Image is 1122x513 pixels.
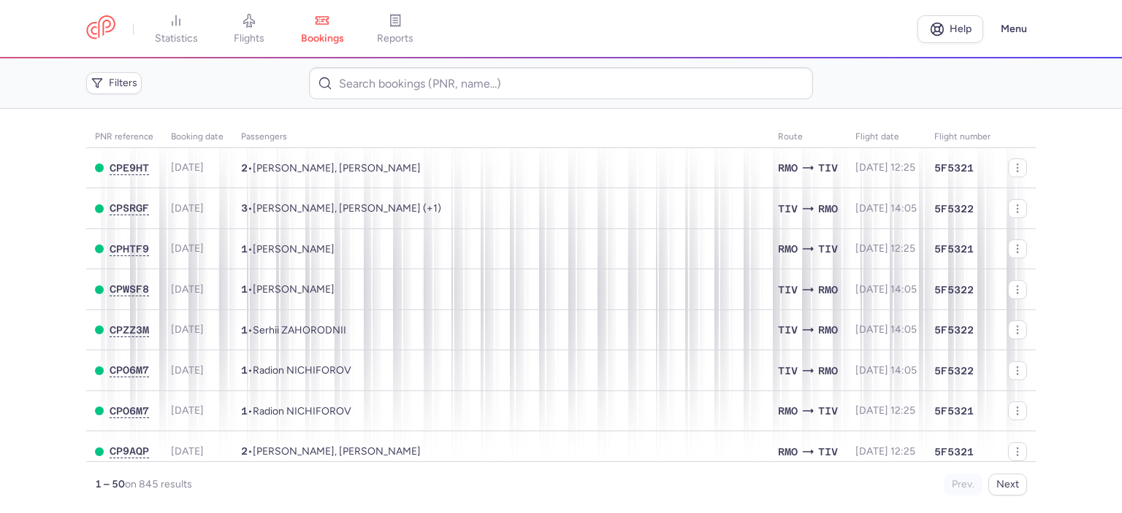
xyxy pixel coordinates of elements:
[241,283,248,295] span: 1
[934,323,974,337] span: 5F5322
[241,364,351,377] span: •
[778,444,798,460] span: RMO
[855,364,917,377] span: [DATE] 14:05
[855,323,917,336] span: [DATE] 14:05
[110,162,149,174] span: CPE9HT
[125,478,192,490] span: on 845 results
[86,72,142,94] button: Filters
[253,405,351,417] span: Radion NICHIFOROV
[241,202,441,215] span: •
[301,32,344,45] span: bookings
[95,478,125,490] strong: 1 – 50
[778,160,798,176] span: RMO
[778,322,798,338] span: TIV
[241,445,421,458] span: •
[309,67,812,99] input: Search bookings (PNR, name...)
[86,15,115,42] a: CitizenPlane red outlined logo
[241,445,248,457] span: 2
[110,364,149,377] button: CPO6M7
[171,364,204,377] span: [DATE]
[241,364,248,376] span: 1
[934,363,974,378] span: 5F5322
[110,364,149,376] span: CPO6M7
[253,445,421,458] span: Aliaksei PROTAS, Ekaterina MANAKOVA
[241,405,248,417] span: 1
[855,161,915,174] span: [DATE] 12:25
[232,126,769,148] th: Passengers
[855,404,915,417] span: [DATE] 12:25
[110,162,149,174] button: CPE9HT
[241,202,248,214] span: 3
[847,126,926,148] th: flight date
[778,282,798,298] span: TIV
[778,201,798,217] span: TIV
[778,363,798,379] span: TIV
[934,201,974,216] span: 5F5322
[934,404,974,418] span: 5F5321
[359,13,432,45] a: reports
[253,364,351,377] span: Radion NICHIFOROV
[934,282,974,297] span: 5F5322
[171,242,204,255] span: [DATE]
[171,283,204,296] span: [DATE]
[140,13,213,45] a: statistics
[855,202,917,215] span: [DATE] 14:05
[110,283,149,296] button: CPWSF8
[934,161,974,175] span: 5F5321
[950,23,972,34] span: Help
[241,405,351,417] span: •
[171,445,204,458] span: [DATE]
[241,162,421,174] span: •
[944,474,982,495] button: Prev.
[110,445,149,457] span: CP9AQP
[241,243,248,255] span: 1
[110,405,149,417] span: CPO6M7
[855,283,917,296] span: [DATE] 14:05
[241,324,248,336] span: 1
[818,403,838,419] span: TIV
[241,283,335,296] span: •
[253,162,421,174] span: Marina NEGHINA, Irina NEGHINA
[818,241,838,257] span: TIV
[213,13,286,45] a: flights
[162,126,232,148] th: Booking date
[253,243,335,255] span: Tetiana MATIIKO
[234,32,264,45] span: flights
[171,202,204,215] span: [DATE]
[818,282,838,298] span: RMO
[253,283,335,296] span: Kanan ISKANDAROV
[241,243,335,255] span: •
[286,13,359,45] a: bookings
[818,201,838,217] span: RMO
[818,322,838,338] span: RMO
[110,283,149,295] span: CPWSF8
[171,161,204,174] span: [DATE]
[934,444,974,459] span: 5F5321
[855,445,915,458] span: [DATE] 12:25
[778,403,798,419] span: RMO
[110,202,149,214] span: CPSRGF
[110,202,149,215] button: CPSRGF
[818,160,838,176] span: TIV
[253,202,441,215] span: Mariia TYMCHENKO, Viktoriia TYMCHENKO, Maryna HAMOVA
[171,404,204,417] span: [DATE]
[110,324,149,336] button: CPZZ3M
[988,474,1027,495] button: Next
[926,126,999,148] th: Flight number
[110,243,149,255] span: CPHTF9
[86,126,162,148] th: PNR reference
[917,15,983,43] a: Help
[855,242,915,255] span: [DATE] 12:25
[110,324,149,336] span: CPZZ3M
[110,243,149,255] button: CPHTF9
[778,241,798,257] span: RMO
[241,324,346,336] span: •
[253,324,346,336] span: Serhii ZAHORODNII
[934,242,974,256] span: 5F5321
[109,77,137,89] span: Filters
[992,15,1036,43] button: Menu
[171,323,204,336] span: [DATE]
[110,405,149,417] button: CPO6M7
[241,162,248,174] span: 2
[818,363,838,379] span: RMO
